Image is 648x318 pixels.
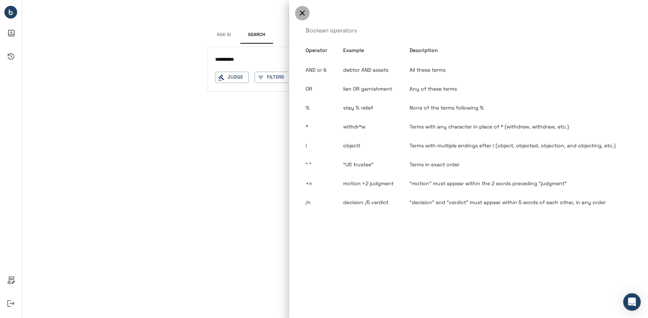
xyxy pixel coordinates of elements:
td: “motion” must appear within the 2 words preceding “judgment” [410,174,632,193]
td: OR [306,79,343,98]
td: lien OR garnishment [343,79,410,98]
td: +n [306,174,343,193]
td: AND or & [306,60,343,79]
td: Terms with any character in place of * (withdrew, withdraw, etc.) [410,117,632,136]
td: /n [306,193,343,212]
td: Terms with multiple endings after ! (object, objected, objection, and objecting, etc.) [410,136,632,155]
td: stay % relief [343,98,410,117]
td: “ ” [306,155,343,174]
td: “US trustee” [343,155,410,174]
td: % [306,98,343,117]
td: decision /5 verdict [343,193,410,212]
th: Example [343,40,410,60]
th: Description [410,40,632,60]
td: Terms in exact order [410,155,632,174]
td: All these terms [410,60,632,79]
td: motion +2 judgment [343,174,410,193]
div: Open Intercom Messenger [623,293,641,311]
td: None of the terms following % [410,98,632,117]
td: withdr*w [343,117,410,136]
td: Any of these terms [410,79,632,98]
p: Boolean operators [306,26,632,35]
td: “decision” and “verdict” must appear within 5 words of each other, in any order [410,193,632,212]
td: object! [343,136,410,155]
td: debtor AND assets [343,60,410,79]
th: Operator [306,40,343,60]
td: ! [306,136,343,155]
